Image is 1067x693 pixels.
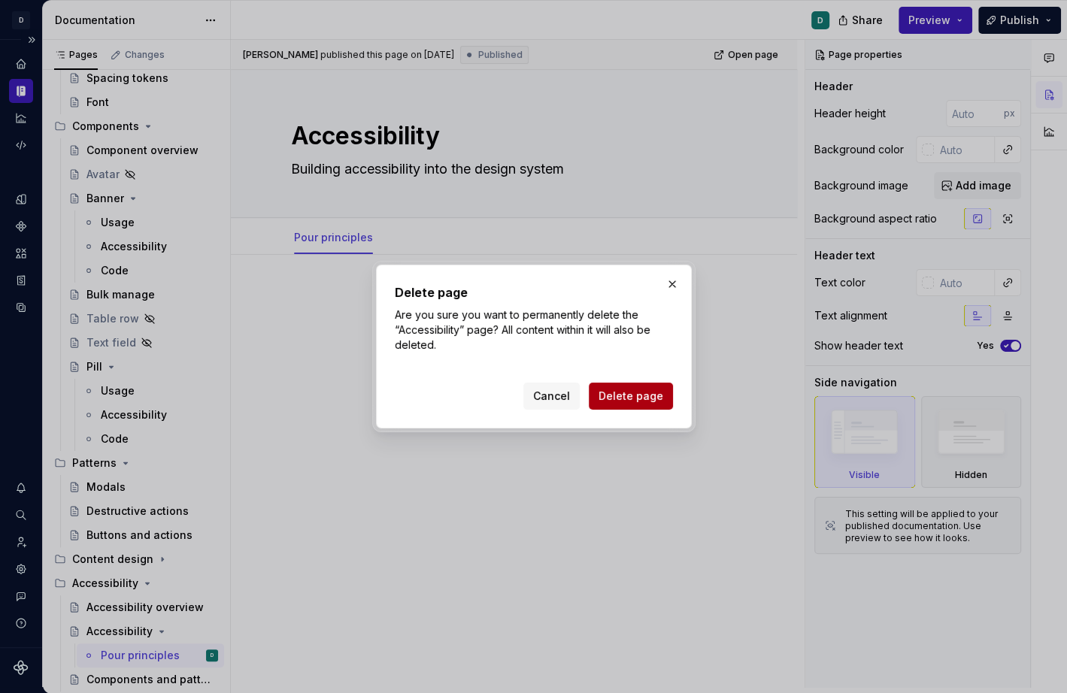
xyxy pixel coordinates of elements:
[533,389,570,404] span: Cancel
[395,307,673,353] p: Are you sure you want to permanently delete the “Accessibility” page? All content within it will ...
[523,383,580,410] button: Cancel
[395,283,673,301] h2: Delete page
[599,389,663,404] span: Delete page
[589,383,673,410] button: Delete page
